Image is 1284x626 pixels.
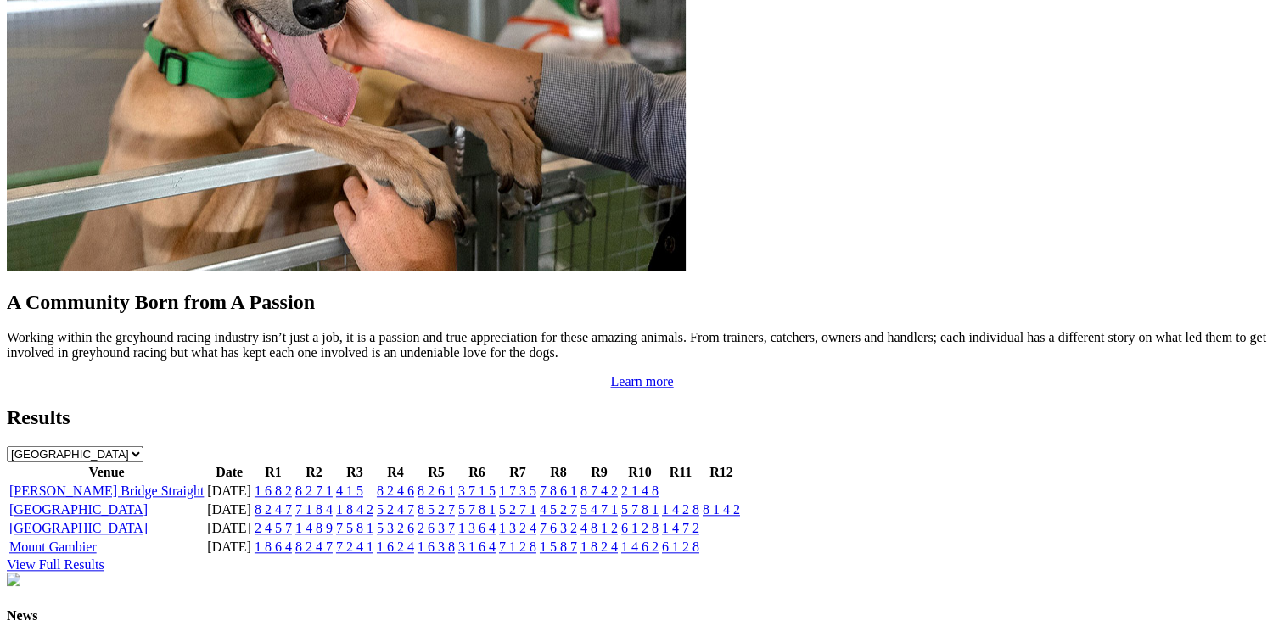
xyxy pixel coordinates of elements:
td: [DATE] [206,520,252,537]
td: [DATE] [206,483,252,500]
a: 8 2 4 7 [255,502,292,517]
th: R9 [580,464,619,481]
a: 5 4 7 1 [580,502,618,517]
p: Working within the greyhound racing industry isn’t just a job, it is a passion and true appreciat... [7,330,1277,361]
a: Mount Gambier [9,539,97,554]
h2: Results [7,406,1277,429]
a: 4 5 2 7 [540,502,577,517]
a: [GEOGRAPHIC_DATA] [9,502,148,517]
a: 8 2 4 6 [377,483,414,498]
a: 5 3 2 6 [377,521,414,535]
a: 1 8 2 4 [580,539,618,554]
a: 1 8 4 2 [336,502,373,517]
a: 5 2 4 7 [377,502,414,517]
th: R5 [417,464,456,481]
a: 7 5 8 1 [336,521,373,535]
a: 1 4 8 9 [295,521,333,535]
td: [DATE] [206,501,252,518]
a: [GEOGRAPHIC_DATA] [9,521,148,535]
a: 8 2 6 1 [418,483,455,498]
a: 8 2 4 7 [295,539,333,554]
th: Venue [8,464,205,481]
a: Learn more [610,374,673,388]
a: View Full Results [7,557,104,572]
a: 1 7 3 5 [499,483,536,498]
a: 4 1 5 [336,483,363,498]
a: 8 1 4 2 [703,502,740,517]
a: 5 7 8 1 [458,502,496,517]
a: 7 8 6 1 [540,483,577,498]
a: 4 8 1 2 [580,521,618,535]
h4: News [7,608,1277,623]
th: R10 [620,464,659,481]
a: 1 4 7 2 [662,521,699,535]
img: chasers_homepage.jpg [7,573,20,586]
th: R11 [661,464,700,481]
a: 2 1 4 8 [621,483,659,498]
a: 5 2 7 1 [499,502,536,517]
a: 1 4 6 2 [621,539,659,554]
a: 7 6 3 2 [540,521,577,535]
th: R1 [254,464,293,481]
th: R12 [702,464,741,481]
a: 8 7 4 2 [580,483,618,498]
th: R3 [335,464,374,481]
a: 8 2 7 1 [295,483,333,498]
a: 6 1 2 8 [621,521,659,535]
a: 1 6 8 2 [255,483,292,498]
th: R4 [376,464,415,481]
h2: A Community Born from A Passion [7,291,1277,314]
a: 7 1 8 4 [295,502,333,517]
a: 1 4 2 8 [662,502,699,517]
th: Date [206,464,252,481]
a: 3 7 1 5 [458,483,496,498]
a: 7 1 2 8 [499,539,536,554]
a: 5 7 8 1 [621,502,659,517]
a: 1 3 2 4 [499,521,536,535]
a: 1 6 3 8 [418,539,455,554]
a: 1 3 6 4 [458,521,496,535]
a: [PERSON_NAME] Bridge Straight [9,483,204,498]
th: R6 [457,464,496,481]
th: R2 [294,464,334,481]
a: 1 6 2 4 [377,539,414,554]
a: 2 6 3 7 [418,521,455,535]
th: R7 [498,464,537,481]
a: 6 1 2 8 [662,539,699,554]
a: 3 1 6 4 [458,539,496,554]
a: 1 5 8 7 [540,539,577,554]
a: 2 4 5 7 [255,521,292,535]
a: 7 2 4 1 [336,539,373,554]
a: 1 8 6 4 [255,539,292,554]
th: R8 [539,464,578,481]
td: [DATE] [206,539,252,556]
a: 8 5 2 7 [418,502,455,517]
